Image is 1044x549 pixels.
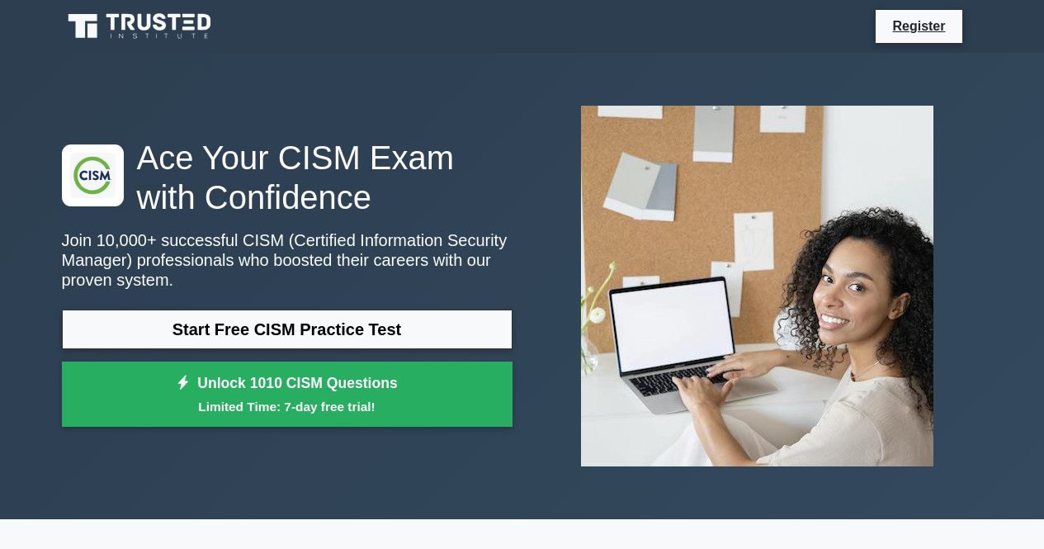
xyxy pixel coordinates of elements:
[62,230,513,290] p: Join 10,000+ successful CISM (Certified Information Security Manager) professionals who boosted t...
[62,138,513,217] h1: Ace Your CISM Exam with Confidence
[62,362,513,428] a: Unlock 1010 CISM QuestionsLimited Time: 7-day free trial!
[83,397,492,416] small: Limited Time: 7-day free trial!
[882,16,955,36] a: Register
[62,310,513,349] a: Start Free CISM Practice Test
